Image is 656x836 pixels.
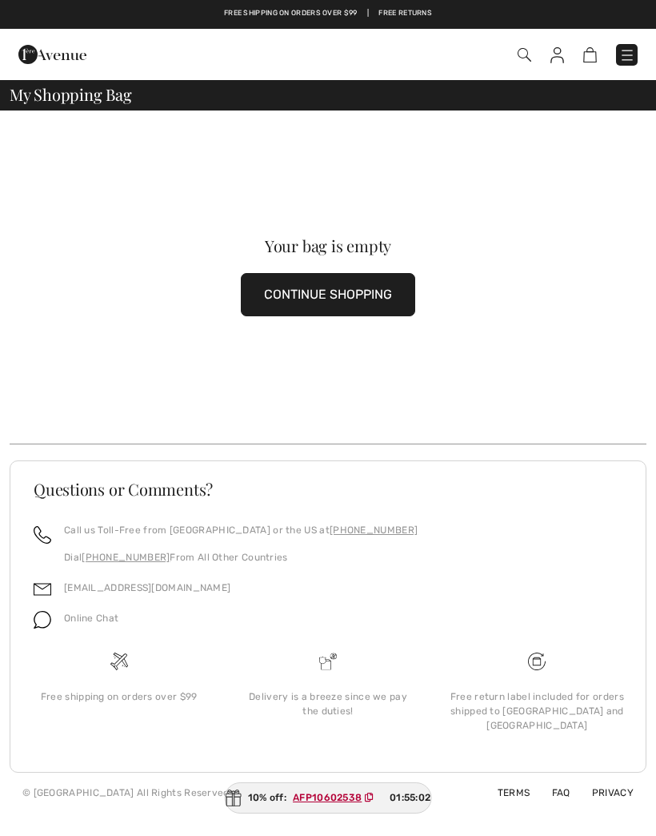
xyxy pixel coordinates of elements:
[528,653,546,670] img: Free shipping on orders over $99
[619,47,635,63] img: Menu
[42,238,614,254] div: Your bag is empty
[224,8,358,19] a: Free shipping on orders over $99
[110,653,128,670] img: Free shipping on orders over $99
[34,481,622,497] h3: Questions or Comments?
[82,552,170,563] a: [PHONE_NUMBER]
[583,47,597,62] img: Shopping Bag
[330,525,418,536] a: [PHONE_NUMBER]
[446,689,629,733] div: Free return label included for orders shipped to [GEOGRAPHIC_DATA] and [GEOGRAPHIC_DATA]
[27,689,210,704] div: Free shipping on orders over $99
[226,790,242,806] img: Gift.svg
[64,613,118,624] span: Online Chat
[378,8,432,19] a: Free Returns
[18,46,86,61] a: 1ère Avenue
[550,47,564,63] img: My Info
[22,786,230,800] div: © [GEOGRAPHIC_DATA] All Rights Reserved
[34,581,51,598] img: email
[10,86,132,102] span: My Shopping Bag
[225,782,432,814] div: 10% off:
[34,611,51,629] img: chat
[390,790,430,805] span: 01:55:02
[478,787,530,798] a: Terms
[18,38,86,70] img: 1ère Avenue
[236,689,419,718] div: Delivery is a breeze since we pay the duties!
[241,273,415,316] button: CONTINUE SHOPPING
[64,550,418,565] p: Dial From All Other Countries
[64,582,230,593] a: [EMAIL_ADDRESS][DOMAIN_NAME]
[64,523,418,537] p: Call us Toll-Free from [GEOGRAPHIC_DATA] or the US at
[533,787,570,798] a: FAQ
[293,792,362,803] ins: AFP10602538
[367,8,369,19] span: |
[319,653,337,670] img: Delivery is a breeze since we pay the duties!
[518,48,531,62] img: Search
[34,526,51,544] img: call
[573,787,634,798] a: Privacy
